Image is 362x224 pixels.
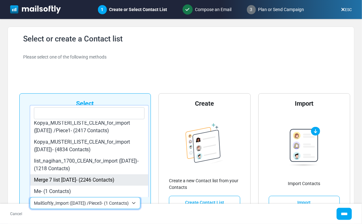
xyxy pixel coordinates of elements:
li: Kopya_MUSTERI_LISTE_CLEAN_for_import ([DATE]) /Piece1- (2417 Contacts) [30,117,149,136]
font: Compose an Email [195,6,232,13]
li: Merge 7 list [DATE]- (2246 Contacts) [30,174,149,186]
div: Select [76,99,94,108]
span: MailSoftly_Import (9/12/2025) /Piece3- (1 Contacts) [34,199,129,207]
p: Import Contacts [288,180,320,187]
div: Create [195,99,214,108]
font: Create or Select Contact List [109,6,167,13]
span: MailSoftly_Import (9/12/2025) /Piece3- (1 Contacts) [30,197,140,209]
h4: Select or create a Contact list [23,34,346,44]
a: Create Contact List [169,196,240,209]
div: Import [295,99,314,108]
a: Import [269,196,340,209]
li: Kopya_MUSTERI_LISTE_CLEAN_for_import ([DATE])- (4834 Contacts) [30,136,149,155]
li: list_nagihan_1700_CLEAN_for_import ([DATE])- (1218 Contacts) [30,155,149,174]
img: mailsoftly_white_logo.svg [10,5,61,14]
font: Plan or Send Campaign [258,6,304,13]
span: 1 [101,7,104,12]
li: Me- (1 Contacts) [30,186,149,197]
input: Search [34,107,145,119]
a: Cancel [10,211,22,217]
div: Please select one of the following methods [23,54,346,60]
font: ESC [345,8,352,12]
span: 3 [247,5,256,14]
a: ESC [341,8,352,12]
p: Create a new Contact list from your Contacts [169,177,240,191]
